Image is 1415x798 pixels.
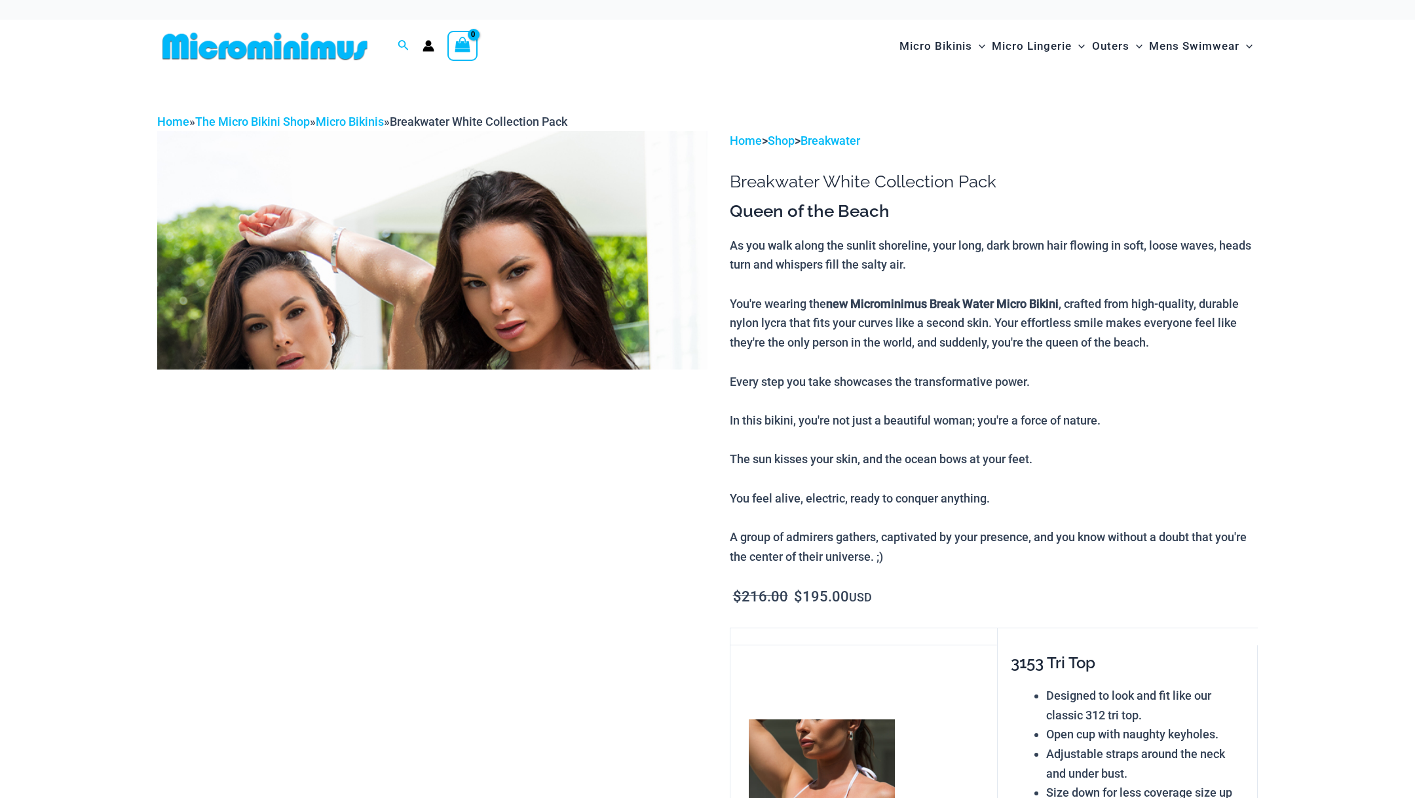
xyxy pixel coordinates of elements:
li: Open cup with naughty keyholes. [1046,725,1245,744]
span: Outers [1092,29,1129,63]
a: View Shopping Cart, empty [447,31,478,61]
span: Menu Toggle [972,29,985,63]
span: 3153 Tri Top [1011,653,1095,672]
span: Breakwater White Collection Pack [390,115,567,128]
li: Adjustable straps around the neck and under bust. [1046,744,1245,783]
img: MM SHOP LOGO FLAT [157,31,373,61]
p: As you walk along the sunlit shoreline, your long, dark brown hair flowing in soft, loose waves, ... [730,236,1258,567]
a: Micro Bikinis [316,115,384,128]
span: Micro Lingerie [992,29,1072,63]
span: Menu Toggle [1239,29,1253,63]
b: new Microminimus Break Water Micro Bikini [826,297,1059,311]
span: $ [794,588,802,605]
span: $ [733,588,742,605]
a: The Micro Bikini Shop [195,115,310,128]
a: Breakwater [801,134,860,147]
a: Mens SwimwearMenu ToggleMenu Toggle [1146,26,1256,66]
a: Home [730,134,762,147]
span: Micro Bikinis [899,29,972,63]
a: Micro BikinisMenu ToggleMenu Toggle [896,26,989,66]
a: OutersMenu ToggleMenu Toggle [1089,26,1146,66]
a: Search icon link [398,38,409,54]
span: Mens Swimwear [1149,29,1239,63]
a: Shop [768,134,795,147]
nav: Site Navigation [894,24,1258,68]
span: » » » [157,115,567,128]
bdi: 216.00 [733,588,788,605]
h1: Breakwater White Collection Pack [730,172,1258,192]
span: Menu Toggle [1129,29,1142,63]
a: Home [157,115,189,128]
bdi: 195.00 [794,588,849,605]
p: USD [730,587,1258,607]
li: Designed to look and fit like our classic 312 tri top. [1046,686,1245,725]
p: > > [730,131,1258,151]
h3: Queen of the Beach [730,200,1258,223]
a: Account icon link [423,40,434,52]
span: Menu Toggle [1072,29,1085,63]
a: Micro LingerieMenu ToggleMenu Toggle [989,26,1088,66]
